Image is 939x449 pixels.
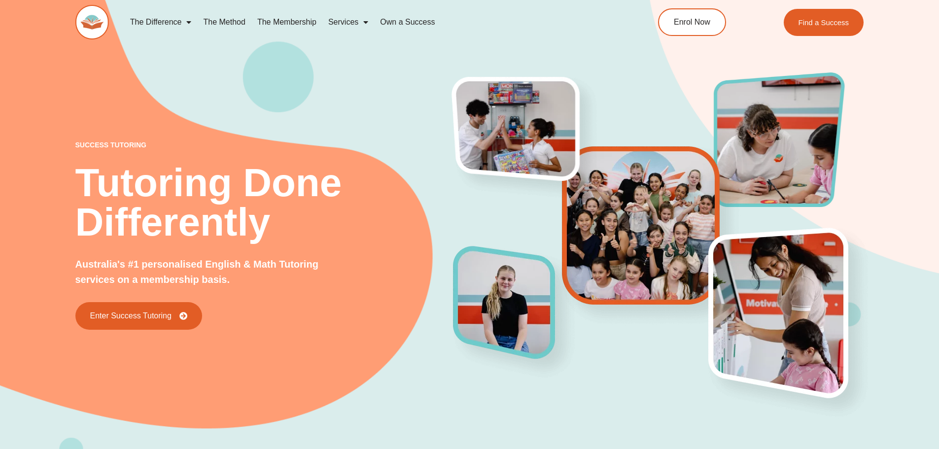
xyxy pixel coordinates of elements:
a: Enrol Now [658,8,726,36]
p: Australia's #1 personalised English & Math Tutoring services on a membership basis. [75,257,352,287]
a: Find a Success [784,9,864,36]
a: The Membership [251,11,322,34]
span: Enrol Now [674,18,710,26]
span: Find a Success [799,19,849,26]
a: Services [322,11,374,34]
a: The Difference [124,11,198,34]
a: Own a Success [374,11,441,34]
h2: Tutoring Done Differently [75,163,454,242]
nav: Menu [124,11,613,34]
p: success tutoring [75,141,454,148]
a: The Method [197,11,251,34]
span: Enter Success Tutoring [90,312,172,320]
a: Enter Success Tutoring [75,302,202,330]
